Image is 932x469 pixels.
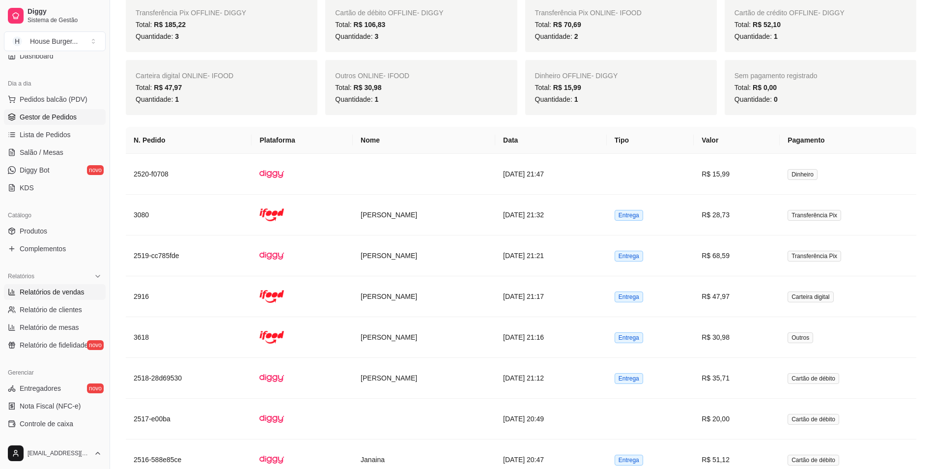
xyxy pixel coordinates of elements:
[136,95,179,103] span: Quantidade:
[136,84,182,91] span: Total:
[20,94,87,104] span: Pedidos balcão (PDV)
[353,127,495,154] th: Nome
[20,165,50,175] span: Diggy Bot
[788,414,839,425] span: Cartão de débito
[126,399,252,440] td: 2517-e00ba
[259,284,284,309] img: ifood
[353,195,495,235] td: [PERSON_NAME]
[20,112,77,122] span: Gestor de Pedidos
[615,332,643,343] span: Entrega
[734,95,778,103] span: Quantidade:
[535,84,581,91] span: Total:
[126,195,252,235] td: 3080
[694,399,780,440] td: R$ 20,00
[788,455,839,466] span: Cartão de débito
[4,180,106,196] a: KDS
[734,72,818,80] span: Sem pagamento registrado
[495,154,607,195] td: [DATE] 21:47
[734,84,777,91] span: Total:
[4,441,106,465] button: [EMAIL_ADDRESS][DOMAIN_NAME]
[354,84,382,91] span: R$ 30,98
[20,340,88,350] span: Relatório de fidelidade
[4,434,106,449] a: Controle de fiado
[126,235,252,276] td: 2519-cc785fde
[136,21,186,29] span: Total:
[535,32,578,40] span: Quantidade:
[8,272,34,280] span: Relatórios
[495,276,607,317] td: [DATE] 21:17
[20,51,54,61] span: Dashboard
[495,235,607,276] td: [DATE] 21:21
[259,325,284,350] img: ifood
[694,358,780,399] td: R$ 35,71
[353,358,495,399] td: [PERSON_NAME]
[535,95,578,103] span: Quantidade:
[20,437,72,446] span: Controle de fiado
[615,455,643,466] span: Entrega
[553,84,581,91] span: R$ 15,99
[788,169,818,180] span: Dinheiro
[154,21,186,29] span: R$ 185,22
[20,419,73,429] span: Controle de caixa
[259,243,284,268] img: diggy
[734,21,781,29] span: Total:
[694,235,780,276] td: R$ 68,59
[774,95,778,103] span: 0
[4,31,106,51] button: Select a team
[4,109,106,125] a: Gestor de Pedidos
[4,207,106,223] div: Catálogo
[353,235,495,276] td: [PERSON_NAME]
[780,127,916,154] th: Pagamento
[4,398,106,414] a: Nota Fiscal (NFC-e)
[495,399,607,440] td: [DATE] 20:49
[615,251,643,262] span: Entrega
[252,127,353,154] th: Plataforma
[4,76,106,91] div: Dia a dia
[353,276,495,317] td: [PERSON_NAME]
[20,244,66,254] span: Complementos
[335,32,378,40] span: Quantidade:
[175,32,179,40] span: 3
[4,416,106,432] a: Controle de caixa
[259,366,284,390] img: diggy
[20,147,63,157] span: Salão / Mesas
[753,21,781,29] span: R$ 52,10
[615,292,643,302] span: Entrega
[374,95,378,103] span: 1
[788,210,841,221] span: Transferência Pix
[335,72,409,80] span: Outros ONLINE - IFOOD
[126,127,252,154] th: N. Pedido
[335,95,378,103] span: Quantidade:
[753,84,777,91] span: R$ 0,00
[788,292,833,302] span: Carteira digital
[495,195,607,235] td: [DATE] 21:32
[126,358,252,399] td: 2518-28d69530
[734,32,778,40] span: Quantidade:
[574,32,578,40] span: 2
[335,21,385,29] span: Total:
[4,365,106,381] div: Gerenciar
[4,381,106,396] a: Entregadoresnovo
[4,145,106,160] a: Salão / Mesas
[495,358,607,399] td: [DATE] 21:12
[694,317,780,358] td: R$ 30,98
[4,91,106,107] button: Pedidos balcão (PDV)
[694,195,780,235] td: R$ 28,73
[788,332,813,343] span: Outros
[354,21,386,29] span: R$ 106,83
[20,322,79,332] span: Relatório de mesas
[136,9,246,17] span: Transferência Pix OFFLINE - DIGGY
[535,72,618,80] span: Dinheiro OFFLINE - DIGGY
[20,130,71,140] span: Lista de Pedidos
[607,127,694,154] th: Tipo
[28,16,102,24] span: Sistema de Gestão
[4,241,106,257] a: Complementos
[4,320,106,335] a: Relatório de mesas
[4,48,106,64] a: Dashboard
[30,36,78,46] div: House Burger ...
[374,32,378,40] span: 3
[535,21,581,29] span: Total:
[259,203,284,227] img: ifood
[353,317,495,358] td: [PERSON_NAME]
[335,9,443,17] span: Cartão de débito OFFLINE - DIGGY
